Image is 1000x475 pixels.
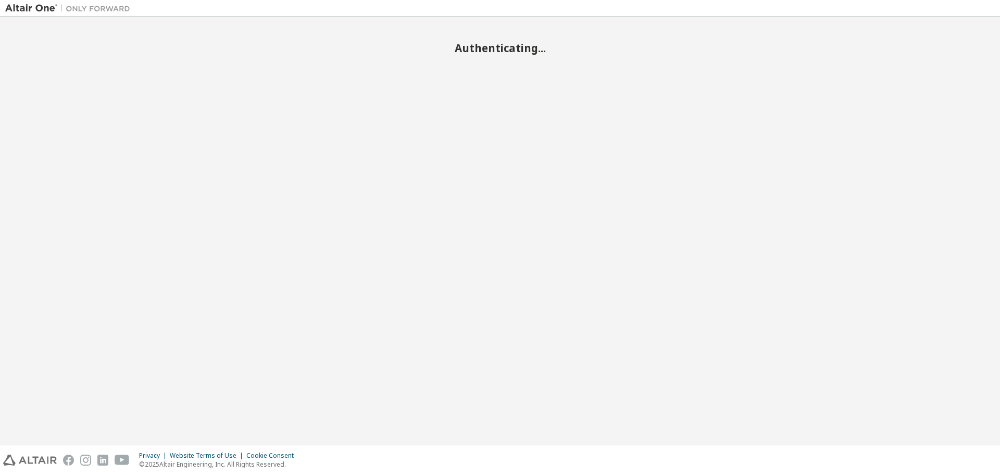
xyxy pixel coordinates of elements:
h2: Authenticating... [5,41,995,55]
img: altair_logo.svg [3,455,57,466]
p: © 2025 Altair Engineering, Inc. All Rights Reserved. [139,460,300,469]
img: Altair One [5,3,135,14]
div: Cookie Consent [246,452,300,460]
div: Website Terms of Use [170,452,246,460]
div: Privacy [139,452,170,460]
img: instagram.svg [80,455,91,466]
img: linkedin.svg [97,455,108,466]
img: facebook.svg [63,455,74,466]
img: youtube.svg [115,455,130,466]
